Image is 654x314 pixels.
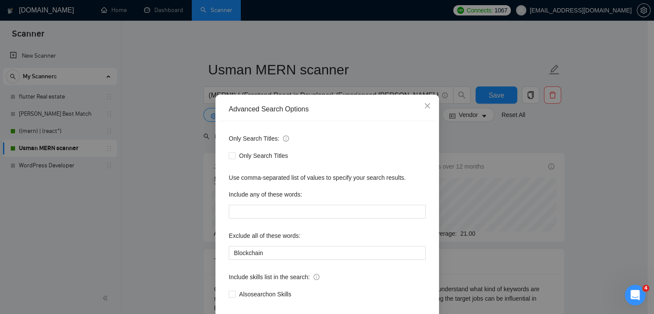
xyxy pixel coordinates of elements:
span: 4 [642,285,649,292]
button: Close [416,95,439,118]
span: Also search on Skills [236,289,295,299]
label: Exclude all of these words: [229,229,301,243]
iframe: Intercom live chat [625,285,645,305]
div: Use comma-separated list of values to specify your search results. [229,173,426,182]
label: Include any of these words: [229,188,302,201]
span: close [424,102,431,109]
span: Only Search Titles [236,151,292,160]
span: info-circle [283,135,289,142]
span: info-circle [313,274,319,280]
div: Advanced Search Options [229,105,426,114]
span: Include skills list in the search: [229,272,319,282]
span: Only Search Titles: [229,134,289,143]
